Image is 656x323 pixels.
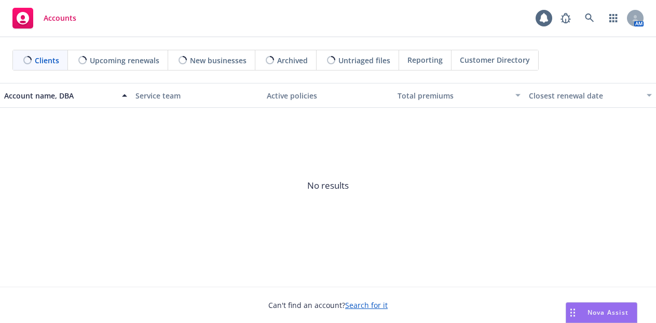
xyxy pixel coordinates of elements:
button: Active policies [263,83,394,108]
div: Total premiums [398,90,509,101]
span: Upcoming renewals [90,55,159,66]
span: Archived [277,55,308,66]
span: Reporting [407,54,443,65]
span: Untriaged files [338,55,390,66]
a: Search for it [345,300,388,310]
div: Active policies [267,90,390,101]
button: Closest renewal date [525,83,656,108]
button: Total premiums [393,83,525,108]
a: Search [579,8,600,29]
button: Service team [131,83,263,108]
div: Closest renewal date [529,90,640,101]
span: Can't find an account? [268,300,388,311]
span: Accounts [44,14,76,22]
div: Drag to move [566,303,579,322]
span: Customer Directory [460,54,530,65]
div: Account name, DBA [4,90,116,101]
button: Nova Assist [566,302,637,323]
div: Service team [135,90,258,101]
a: Accounts [8,4,80,33]
a: Switch app [603,8,624,29]
span: New businesses [190,55,247,66]
a: Report a Bug [555,8,576,29]
span: Clients [35,55,59,66]
span: Nova Assist [587,308,628,317]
